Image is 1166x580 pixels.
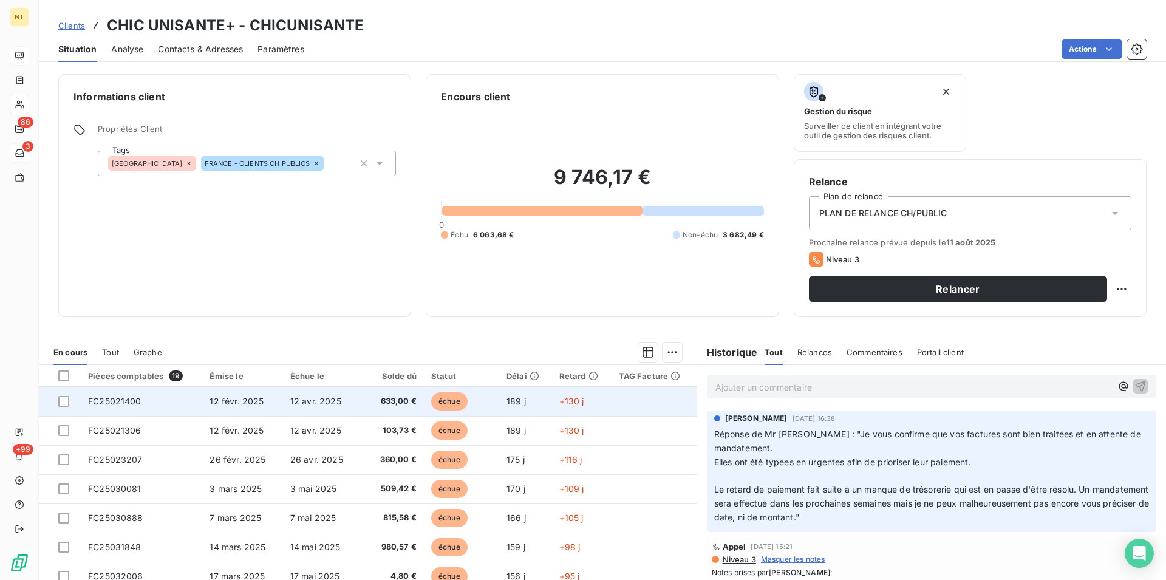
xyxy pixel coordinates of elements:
[559,483,584,494] span: +109 j
[210,542,265,552] span: 14 mars 2025
[441,165,763,202] h2: 9 746,17 €
[10,553,29,573] img: Logo LeanPay
[946,237,996,247] span: 11 août 2025
[439,220,444,230] span: 0
[324,158,333,169] input: Ajouter une valeur
[369,395,417,408] span: 633,00 €
[257,43,304,55] span: Paramètres
[847,347,902,357] span: Commentaires
[506,396,526,406] span: 189 j
[712,567,1151,578] span: Notes prises par :
[210,425,264,435] span: 12 févr. 2025
[559,371,604,381] div: Retard
[431,538,468,556] span: échue
[697,345,758,360] h6: Historique
[714,484,1151,522] span: Le retard de paiement fait suite à un manque de trésorerie qui est en passe d'être résolu. Un man...
[88,454,143,465] span: FC25023207
[809,174,1131,189] h6: Relance
[369,483,417,495] span: 509,42 €
[13,444,33,455] span: +99
[169,370,183,381] span: 19
[619,371,689,381] div: TAG Facture
[1125,539,1154,568] div: Open Intercom Messenger
[431,480,468,498] span: échue
[431,451,468,469] span: échue
[111,43,143,55] span: Analyse
[559,425,584,435] span: +130 j
[725,413,788,424] span: [PERSON_NAME]
[451,230,468,241] span: Échu
[73,89,396,104] h6: Informations client
[107,15,364,36] h3: CHIC UNISANTE+ - CHICUNISANTE
[290,425,341,435] span: 12 avr. 2025
[793,415,836,422] span: [DATE] 16:38
[112,160,183,167] span: [GEOGRAPHIC_DATA]
[714,429,1144,453] span: Réponse de Mr [PERSON_NAME] : "Je vous confirme que vos factures sont bien traitées et en attente...
[210,396,264,406] span: 12 févr. 2025
[506,542,525,552] span: 159 j
[369,541,417,553] span: 980,57 €
[22,141,33,152] span: 3
[765,347,783,357] span: Tout
[819,207,947,219] span: PLAN DE RELANCE CH/PUBLIC
[804,121,956,140] span: Surveiller ce client en intégrant votre outil de gestion des risques client.
[809,237,1131,247] span: Prochaine relance prévue depuis le
[88,396,141,406] span: FC25021400
[10,143,29,163] a: 3
[290,396,341,406] span: 12 avr. 2025
[18,117,33,128] span: 86
[1062,39,1122,59] button: Actions
[134,347,162,357] span: Graphe
[826,254,859,264] span: Niveau 3
[714,457,971,467] span: Elles ont été typées en urgentes afin de prioriser leur paiement.
[559,542,581,552] span: +98 j
[683,230,718,241] span: Non-échu
[559,454,582,465] span: +116 j
[88,542,141,552] span: FC25031848
[559,513,584,523] span: +105 j
[506,454,525,465] span: 175 j
[804,106,872,116] span: Gestion du risque
[290,483,337,494] span: 3 mai 2025
[290,542,341,552] span: 14 mai 2025
[431,509,468,527] span: échue
[369,371,417,381] div: Solde dû
[723,230,764,241] span: 3 682,49 €
[369,454,417,466] span: 360,00 €
[210,513,261,523] span: 7 mars 2025
[88,425,141,435] span: FC25021306
[473,230,514,241] span: 6 063,68 €
[506,513,526,523] span: 166 j
[88,513,143,523] span: FC25030888
[290,454,343,465] span: 26 avr. 2025
[58,19,85,32] a: Clients
[506,425,526,435] span: 189 j
[58,43,97,55] span: Situation
[290,513,336,523] span: 7 mai 2025
[559,396,584,406] span: +130 j
[794,74,967,152] button: Gestion du risqueSurveiller ce client en intégrant votre outil de gestion des risques client.
[210,483,262,494] span: 3 mars 2025
[369,425,417,437] span: 103,73 €
[723,542,746,551] span: Appel
[809,276,1107,302] button: Relancer
[721,554,756,564] span: Niveau 3
[369,512,417,524] span: 815,58 €
[10,119,29,138] a: 86
[210,454,265,465] span: 26 févr. 2025
[917,347,964,357] span: Portail client
[88,483,141,494] span: FC25030081
[751,543,793,550] span: [DATE] 15:21
[769,568,830,577] span: [PERSON_NAME]
[53,347,87,357] span: En cours
[58,21,85,30] span: Clients
[431,371,492,381] div: Statut
[205,160,310,167] span: FRANCE - CLIENTS CH PUBLICS
[506,371,545,381] div: Délai
[797,347,832,357] span: Relances
[102,347,119,357] span: Tout
[88,370,195,381] div: Pièces comptables
[761,554,825,565] span: Masquer les notes
[290,371,354,381] div: Échue le
[210,371,275,381] div: Émise le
